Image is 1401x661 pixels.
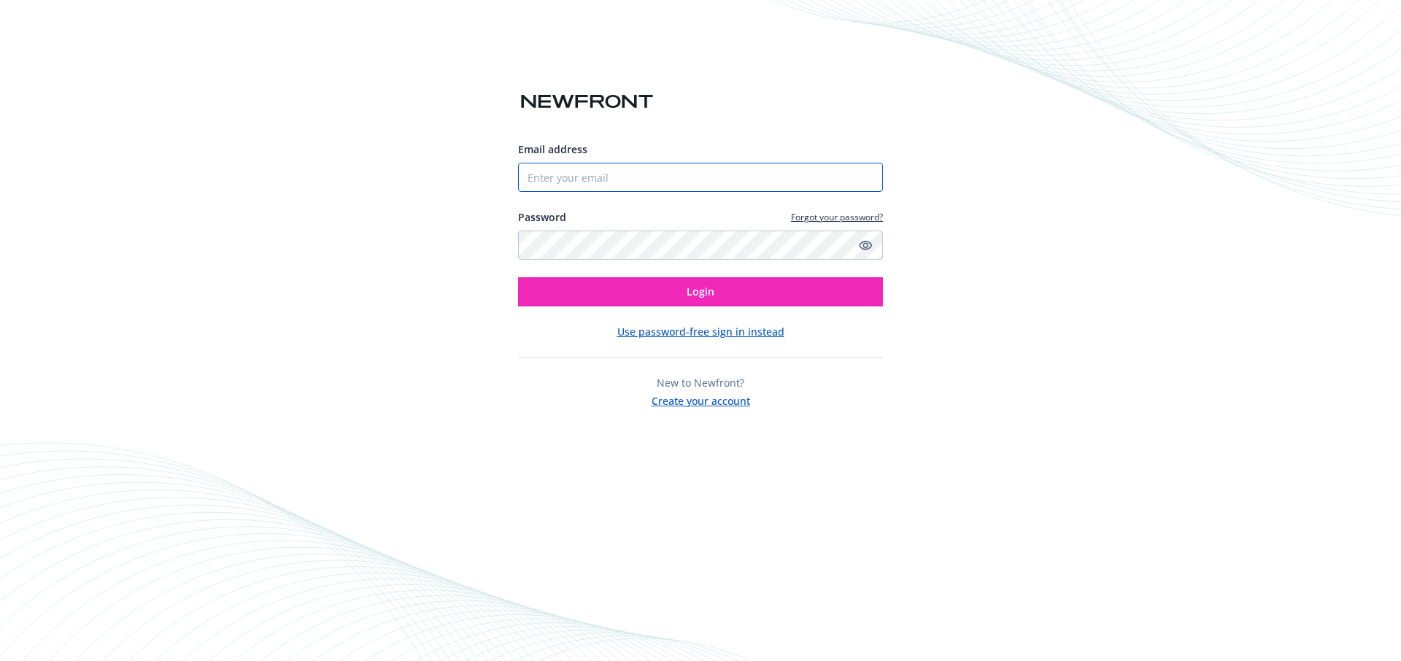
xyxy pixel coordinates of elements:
[657,376,744,390] span: New to Newfront?
[518,163,883,192] input: Enter your email
[518,89,656,115] img: Newfront logo
[652,390,750,409] button: Create your account
[518,277,883,306] button: Login
[857,236,874,254] a: Show password
[518,209,566,225] label: Password
[791,211,883,223] a: Forgot your password?
[518,142,587,156] span: Email address
[617,324,784,339] button: Use password-free sign in instead
[687,285,714,298] span: Login
[518,231,883,260] input: Enter your password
